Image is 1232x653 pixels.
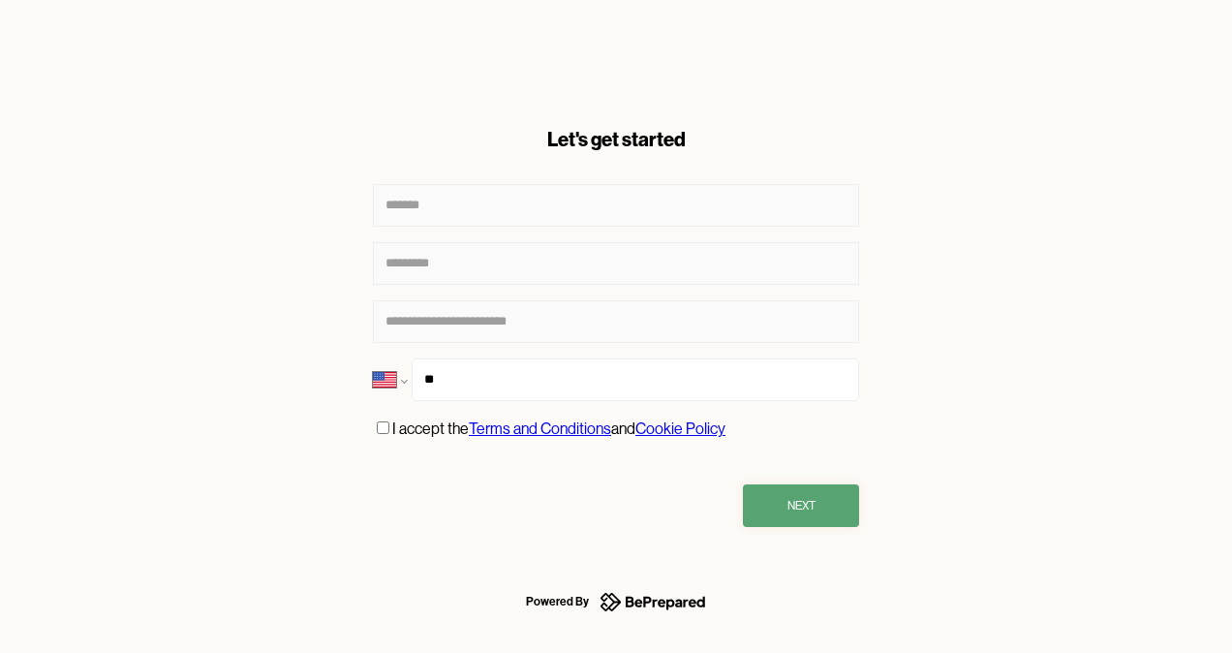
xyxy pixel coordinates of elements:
[526,590,589,613] div: Powered By
[635,420,725,438] a: Cookie Policy
[787,496,816,515] div: Next
[743,484,859,527] button: Next
[392,417,725,442] p: I accept the and
[373,126,859,153] div: Let's get started
[469,420,611,438] a: Terms and Conditions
